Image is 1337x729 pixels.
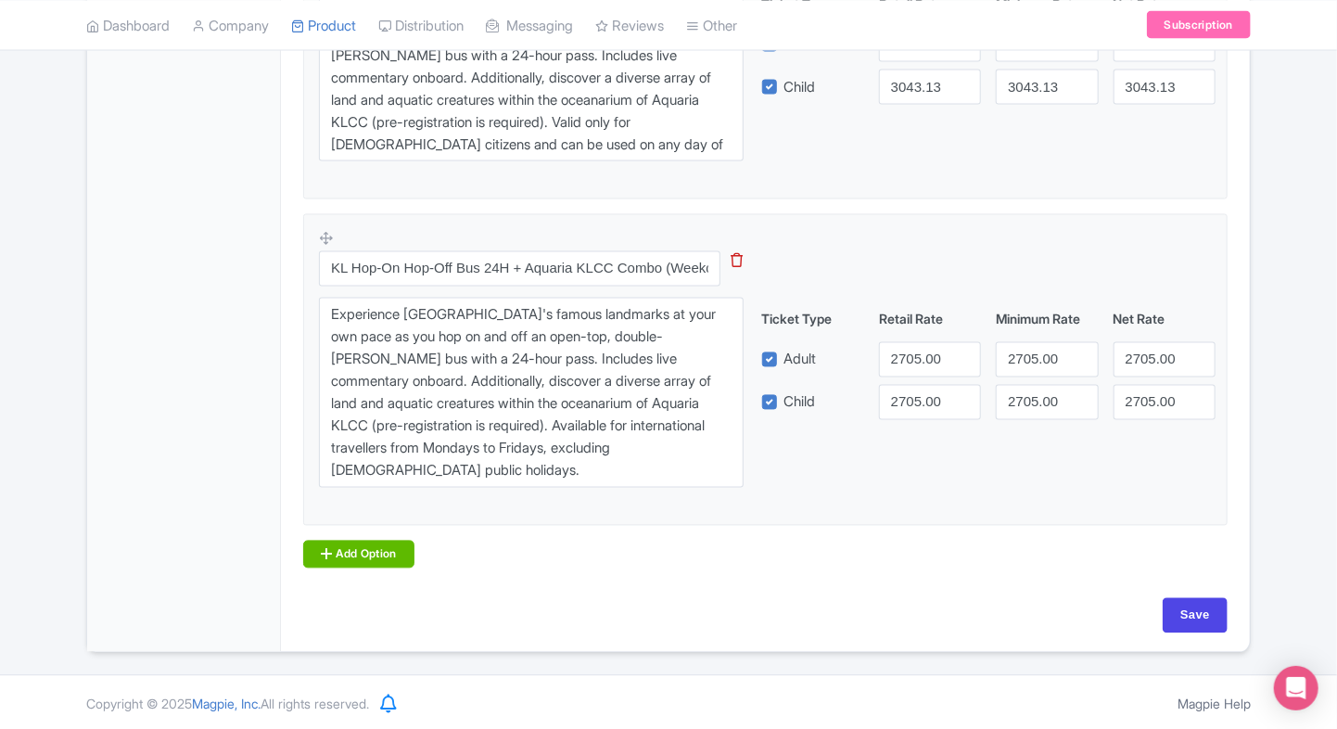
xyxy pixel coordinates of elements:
input: 0.0 [1114,385,1216,420]
div: Retail Rate [872,310,988,329]
input: 0.0 [996,342,1098,377]
label: Child [784,77,816,98]
input: 0.0 [879,342,981,377]
div: Minimum Rate [988,310,1105,329]
input: 0.0 [879,70,981,105]
a: Add Option [303,541,414,569]
div: Open Intercom Messenger [1274,666,1318,710]
a: Subscription [1147,11,1251,39]
a: Magpie Help [1178,697,1251,712]
label: Child [784,392,816,414]
input: Save [1163,598,1228,633]
input: 0.0 [1114,342,1216,377]
div: Net Rate [1106,310,1223,329]
input: 0.0 [996,70,1098,105]
input: 0.0 [879,385,981,420]
span: Magpie, Inc. [192,697,261,712]
textarea: Experience [GEOGRAPHIC_DATA]'s famous landmarks at your own pace as you hop on and off an open-to... [319,298,744,489]
input: 0.0 [1114,70,1216,105]
label: Adult [784,350,817,371]
div: Copyright © 2025 All rights reserved. [75,695,380,714]
div: Ticket Type [755,310,872,329]
input: Option Name [319,251,720,287]
input: 0.0 [996,385,1098,420]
